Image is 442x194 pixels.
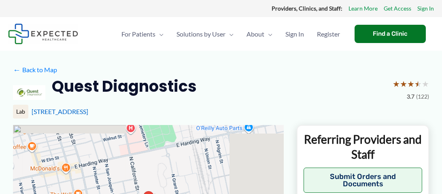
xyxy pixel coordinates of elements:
a: ←Back to Map [13,64,57,76]
span: ← [13,66,21,73]
span: About [246,20,264,48]
span: ★ [407,76,414,91]
a: [STREET_ADDRESS] [32,108,88,115]
img: Expected Healthcare Logo - side, dark font, small [8,24,78,44]
a: Find a Clinic [355,25,426,43]
span: ★ [400,76,407,91]
strong: Providers, Clinics, and Staff: [272,5,342,12]
a: AboutMenu Toggle [240,20,279,48]
h2: Quest Diagnostics [52,76,197,96]
a: Sign In [417,3,434,14]
span: 3.7 [407,91,414,102]
span: For Patients [121,20,155,48]
a: Solutions by UserMenu Toggle [170,20,240,48]
div: Lab [13,105,28,119]
a: Learn More [348,3,378,14]
span: ★ [422,76,429,91]
a: Get Access [384,3,411,14]
span: Sign In [285,20,304,48]
button: Submit Orders and Documents [304,168,422,193]
a: Register [310,20,346,48]
span: Register [317,20,340,48]
span: Menu Toggle [155,20,164,48]
p: Referring Providers and Staff [304,132,422,162]
a: Sign In [279,20,310,48]
span: ★ [414,76,422,91]
nav: Primary Site Navigation [115,20,346,48]
span: Menu Toggle [225,20,234,48]
span: Solutions by User [176,20,225,48]
span: (122) [416,91,429,102]
span: ★ [393,76,400,91]
span: Menu Toggle [264,20,272,48]
a: For PatientsMenu Toggle [115,20,170,48]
